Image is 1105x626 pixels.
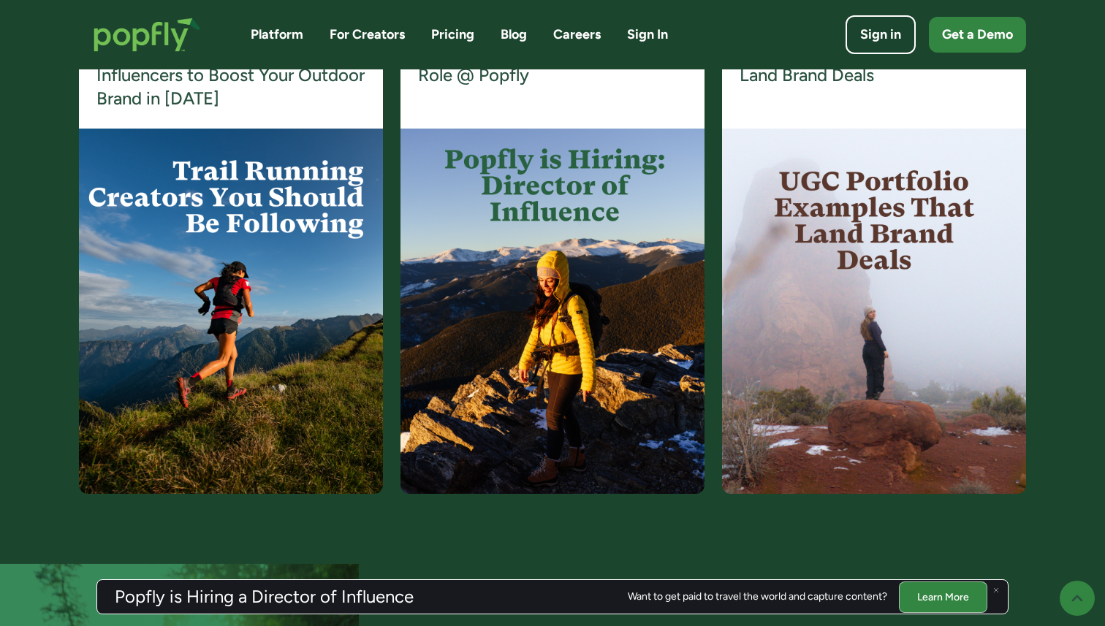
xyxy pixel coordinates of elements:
a: Platform [251,26,303,44]
div: Sign in [860,26,901,44]
a: Sign in [846,15,916,54]
h3: Popfly is Hiring a Director of Influence [115,588,414,606]
a: Sign In [627,26,668,44]
a: For Creators [330,26,405,44]
a: Get a Demo [929,17,1026,53]
a: Pricing [431,26,474,44]
a: Learn More [899,581,987,612]
a: Careers [553,26,601,44]
div: Want to get paid to travel the world and capture content? [628,591,887,603]
div: Get a Demo [942,26,1013,44]
a: home [79,3,216,66]
a: Blog [501,26,527,44]
a: Top 5 Trail Running Athlete Influencers to Boost Your Outdoor Brand in [DATE] [96,40,365,111]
